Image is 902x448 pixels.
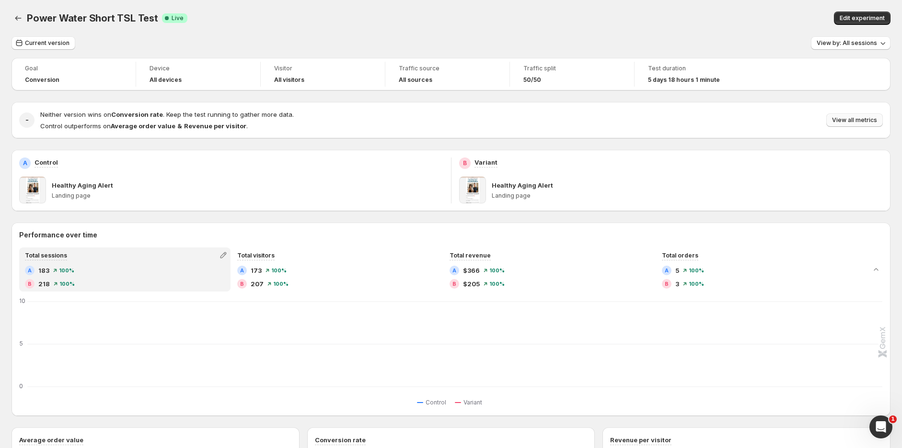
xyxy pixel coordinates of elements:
[59,268,74,273] span: 100%
[826,113,883,127] button: View all metrics
[274,76,304,84] h4: All visitors
[19,340,23,347] text: 5
[662,252,698,259] span: Total orders
[675,279,679,289] span: 3
[52,192,443,200] p: Landing page
[274,64,371,85] a: VisitorAll visitors
[523,64,621,85] a: Traffic split50/50
[315,435,366,445] h3: Conversion rate
[417,397,450,408] button: Control
[35,157,58,167] p: Control
[648,64,746,85] a: Test duration5 days 18 hours 1 minute
[817,39,877,47] span: View by: All sessions
[19,435,83,445] h3: Average order value
[689,268,704,273] span: 100%
[523,76,541,84] span: 50/50
[25,64,122,85] a: GoalConversion
[19,177,46,203] img: Healthy Aging Alert
[463,279,480,289] span: $205
[463,159,467,167] h2: B
[463,399,482,406] span: Variant
[25,65,122,72] span: Goal
[19,382,23,390] text: 0
[665,268,669,273] h2: A
[832,116,877,124] span: View all metrics
[455,397,486,408] button: Variant
[399,76,432,84] h4: All sources
[111,122,175,130] strong: Average order value
[150,64,247,85] a: DeviceAll devices
[889,415,897,423] span: 1
[492,180,553,190] p: Healthy Aging Alert
[689,281,704,287] span: 100%
[52,180,113,190] p: Healthy Aging Alert
[150,65,247,72] span: Device
[38,266,49,275] span: 183
[251,279,264,289] span: 207
[19,297,25,304] text: 10
[489,281,505,287] span: 100%
[40,122,248,130] span: Control outperforms on .
[273,281,289,287] span: 100%
[40,111,294,118] span: Neither version wins on . Keep the test running to gather more data.
[523,65,621,72] span: Traffic split
[489,268,505,273] span: 100%
[59,281,75,287] span: 100%
[25,115,29,125] h2: -
[869,415,892,438] iframe: Intercom live chat
[12,11,25,25] button: Back
[25,76,59,84] span: Conversion
[19,230,883,240] h2: Performance over time
[177,122,182,130] strong: &
[648,76,720,84] span: 5 days 18 hours 1 minute
[38,279,50,289] span: 218
[450,252,491,259] span: Total revenue
[271,268,287,273] span: 100%
[240,268,244,273] h2: A
[840,14,885,22] span: Edit experiment
[452,281,456,287] h2: B
[452,268,456,273] h2: A
[150,76,182,84] h4: All devices
[251,266,262,275] span: 173
[648,65,746,72] span: Test duration
[869,263,883,276] button: Collapse chart
[28,268,32,273] h2: A
[240,281,244,287] h2: B
[463,266,480,275] span: $366
[25,252,67,259] span: Total sessions
[474,157,497,167] p: Variant
[28,281,32,287] h2: B
[610,435,671,445] h3: Revenue per visitor
[675,266,679,275] span: 5
[459,177,486,203] img: Healthy Aging Alert
[834,11,890,25] button: Edit experiment
[111,111,163,118] strong: Conversion rate
[27,12,158,24] span: Power Water Short TSL Test
[665,281,669,287] h2: B
[172,14,184,22] span: Live
[12,36,75,50] button: Current version
[237,252,275,259] span: Total visitors
[23,159,27,167] h2: A
[25,39,69,47] span: Current version
[811,36,890,50] button: View by: All sessions
[399,65,496,72] span: Traffic source
[184,122,246,130] strong: Revenue per visitor
[399,64,496,85] a: Traffic sourceAll sources
[426,399,446,406] span: Control
[492,192,883,200] p: Landing page
[274,65,371,72] span: Visitor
